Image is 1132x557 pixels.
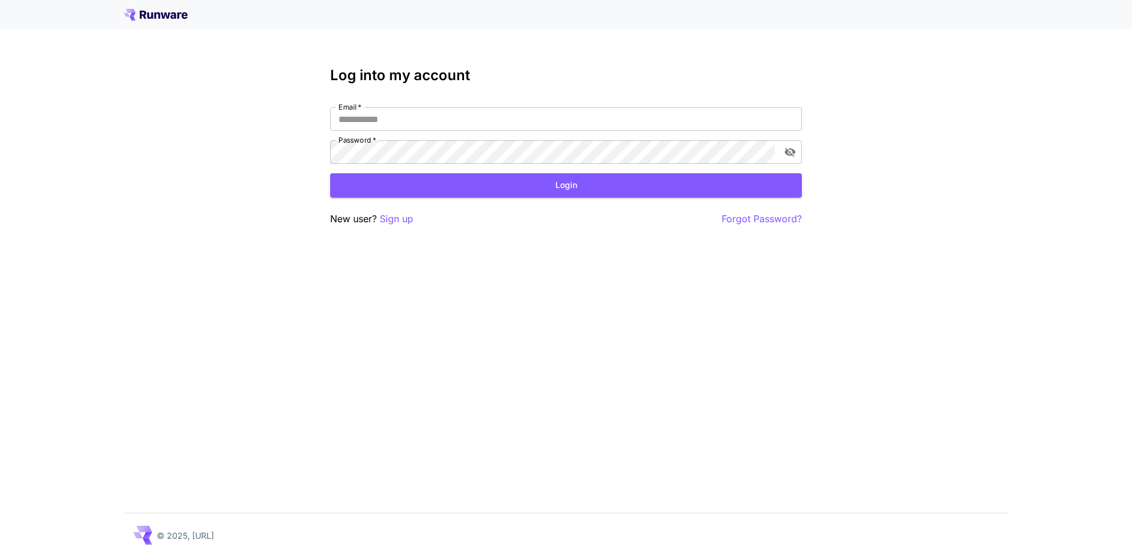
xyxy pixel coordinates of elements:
[157,529,214,542] p: © 2025, [URL]
[330,173,802,197] button: Login
[779,141,801,163] button: toggle password visibility
[330,212,413,226] p: New user?
[338,102,361,112] label: Email
[338,135,376,145] label: Password
[722,212,802,226] button: Forgot Password?
[380,212,413,226] button: Sign up
[330,67,802,84] h3: Log into my account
